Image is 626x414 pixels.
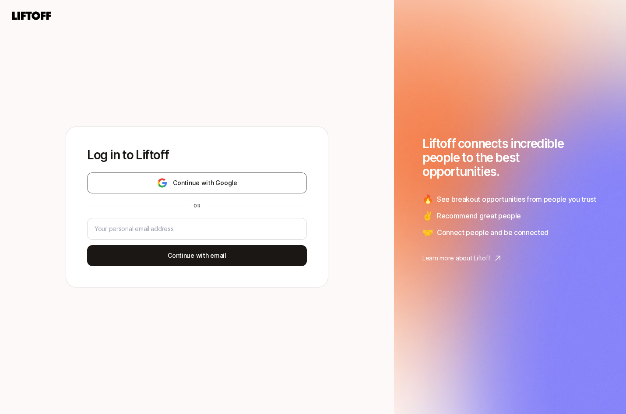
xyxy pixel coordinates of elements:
[437,193,596,205] span: See breakout opportunities from people you trust
[157,178,168,188] img: google-logo
[190,202,204,209] div: or
[422,253,598,263] a: Learn more about Liftoff
[95,224,299,234] input: Your personal email address
[437,210,521,221] span: Recommend great people
[422,209,433,222] span: ✌️
[87,172,307,193] button: Continue with Google
[422,226,433,239] span: 🤝
[437,227,549,238] span: Connect people and be connected
[422,193,433,206] span: 🔥
[87,245,307,266] button: Continue with email
[422,137,598,179] h1: Liftoff connects incredible people to the best opportunities.
[422,253,490,263] p: Learn more about Liftoff
[87,148,307,162] p: Log in to Liftoff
